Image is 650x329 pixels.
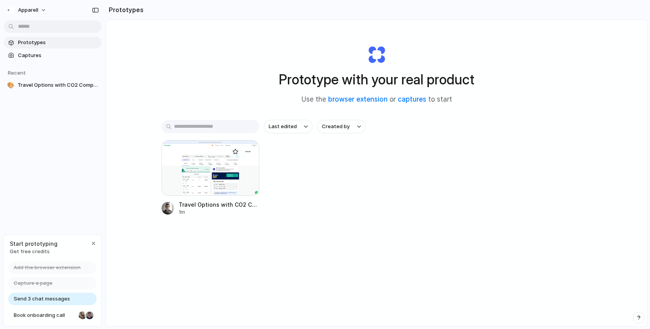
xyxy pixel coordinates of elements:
a: captures [398,95,426,103]
span: Add the browser extension [14,264,81,272]
span: Book onboarding call [14,311,75,319]
span: Recent [8,70,26,76]
a: Book onboarding call [8,309,97,322]
span: Last edited [269,123,297,131]
a: 🎨Travel Options with CO2 Comparison Drawer [4,79,102,91]
span: Travel Options with CO2 Comparison Drawer [179,200,259,209]
a: Travel Options with CO2 Comparison DrawerTravel Options with CO2 Comparison Drawer1m [162,140,259,216]
span: Send 3 chat messages [14,295,70,303]
button: Last edited [264,120,312,133]
span: Apparell [18,6,38,14]
a: Prototypes [4,37,102,48]
a: Captures [4,50,102,61]
div: 🎨 [7,81,14,89]
div: Christian Iacullo [85,311,94,320]
span: Travel Options with CO2 Comparison Drawer [18,81,99,89]
span: Get free credits [10,248,57,256]
span: Created by [322,123,350,131]
span: Prototypes [18,39,99,46]
a: browser extension [328,95,388,103]
h2: Prototypes [106,5,144,14]
span: Capture a page [14,279,52,287]
span: Use the or to start [302,95,452,105]
h1: Prototype with your real product [279,69,474,90]
div: Nicole Kubica [78,311,87,320]
span: Captures [18,52,99,59]
div: 1m [179,209,259,216]
span: Start prototyping [10,240,57,248]
button: Created by [317,120,366,133]
button: Apparell [4,4,50,16]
